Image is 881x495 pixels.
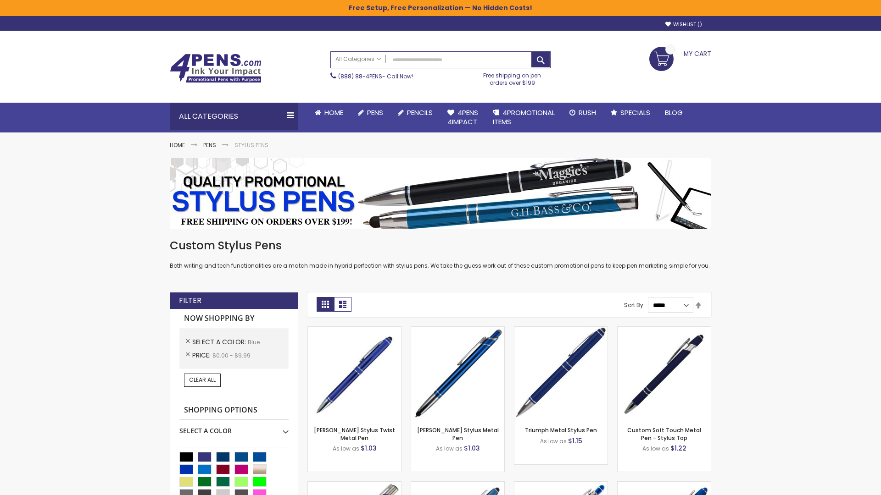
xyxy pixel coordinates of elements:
[179,420,289,435] div: Select A Color
[170,54,262,83] img: 4Pens Custom Pens and Promotional Products
[411,327,504,420] img: Olson Stylus Metal Pen-Blue
[234,141,268,149] strong: Stylus Pens
[665,21,702,28] a: Wishlist
[170,238,711,270] div: Both writing and tech functionalities are a match made in hybrid perfection with stylus pens. We ...
[333,445,359,452] span: As low as
[335,55,381,63] span: All Categories
[179,309,289,328] strong: Now Shopping by
[170,158,711,229] img: Stylus Pens
[627,426,701,441] a: Custom Soft Touch Metal Pen - Stylus Top
[170,141,185,149] a: Home
[351,103,390,123] a: Pens
[440,103,485,132] a: 4Pens4impact
[324,108,343,117] span: Home
[624,301,643,309] label: Sort By
[665,108,683,117] span: Blog
[618,481,711,489] a: Ellipse Softy Brights with Stylus Pen - Laser-Blue
[474,68,551,87] div: Free shipping on pen orders over $199
[493,108,555,126] span: 4PROMOTIONAL ITEMS
[603,103,658,123] a: Specials
[620,108,650,117] span: Specials
[436,445,463,452] span: As low as
[179,401,289,420] strong: Shopping Options
[203,141,216,149] a: Pens
[540,437,567,445] span: As low as
[618,326,711,334] a: Custom Soft Touch Stylus Pen-Blue
[562,103,603,123] a: Rush
[308,481,401,489] a: Tres-Chic Softy Brights with Stylus Pen - Laser-Blue
[568,436,582,445] span: $1.15
[464,444,480,453] span: $1.03
[390,103,440,123] a: Pencils
[189,376,216,384] span: Clear All
[338,72,413,80] span: - Call Now!
[642,445,669,452] span: As low as
[658,103,690,123] a: Blog
[170,238,711,253] h1: Custom Stylus Pens
[485,103,562,132] a: 4PROMOTIONALITEMS
[411,481,504,489] a: Ellipse Stylus Pen - Standard Laser-Blue
[407,108,433,117] span: Pencils
[248,338,260,346] span: Blue
[212,352,251,359] span: $0.00 - $9.99
[331,52,386,67] a: All Categories
[618,327,711,420] img: Custom Soft Touch Stylus Pen-Blue
[447,108,478,126] span: 4Pens 4impact
[170,103,298,130] div: All Categories
[525,426,597,434] a: Triumph Metal Stylus Pen
[579,108,596,117] span: Rush
[514,327,608,420] img: Triumph Metal Stylus Pen-Blue
[361,444,377,453] span: $1.03
[314,426,395,441] a: [PERSON_NAME] Stylus Twist Metal Pen
[308,326,401,334] a: Colter Stylus Twist Metal Pen-Blue
[514,481,608,489] a: Phoenix Softy with Stylus Pen - Laser-Blue
[308,327,401,420] img: Colter Stylus Twist Metal Pen-Blue
[184,374,221,386] a: Clear All
[367,108,383,117] span: Pens
[192,351,212,360] span: Price
[179,296,201,306] strong: Filter
[417,426,499,441] a: [PERSON_NAME] Stylus Metal Pen
[670,444,686,453] span: $1.22
[192,337,248,346] span: Select A Color
[514,326,608,334] a: Triumph Metal Stylus Pen-Blue
[317,297,334,312] strong: Grid
[411,326,504,334] a: Olson Stylus Metal Pen-Blue
[307,103,351,123] a: Home
[338,72,382,80] a: (888) 88-4PENS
